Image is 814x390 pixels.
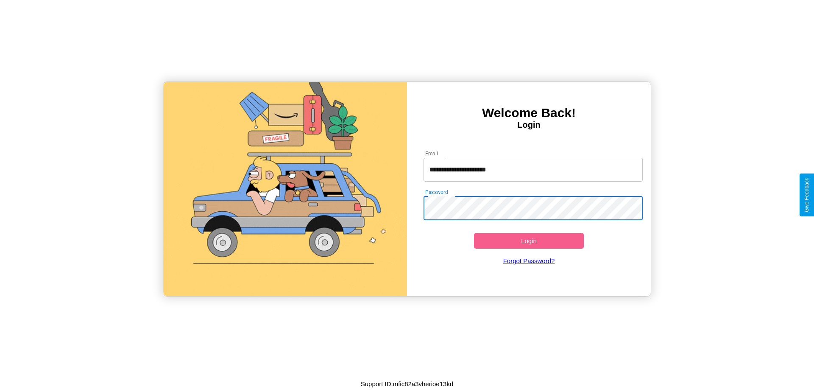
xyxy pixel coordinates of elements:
[407,120,651,130] h4: Login
[419,249,639,273] a: Forgot Password?
[361,378,453,390] p: Support ID: mfic82a3vherioe13kd
[163,82,407,296] img: gif
[407,106,651,120] h3: Welcome Back!
[425,188,448,196] label: Password
[425,150,438,157] label: Email
[474,233,584,249] button: Login
[804,178,810,212] div: Give Feedback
